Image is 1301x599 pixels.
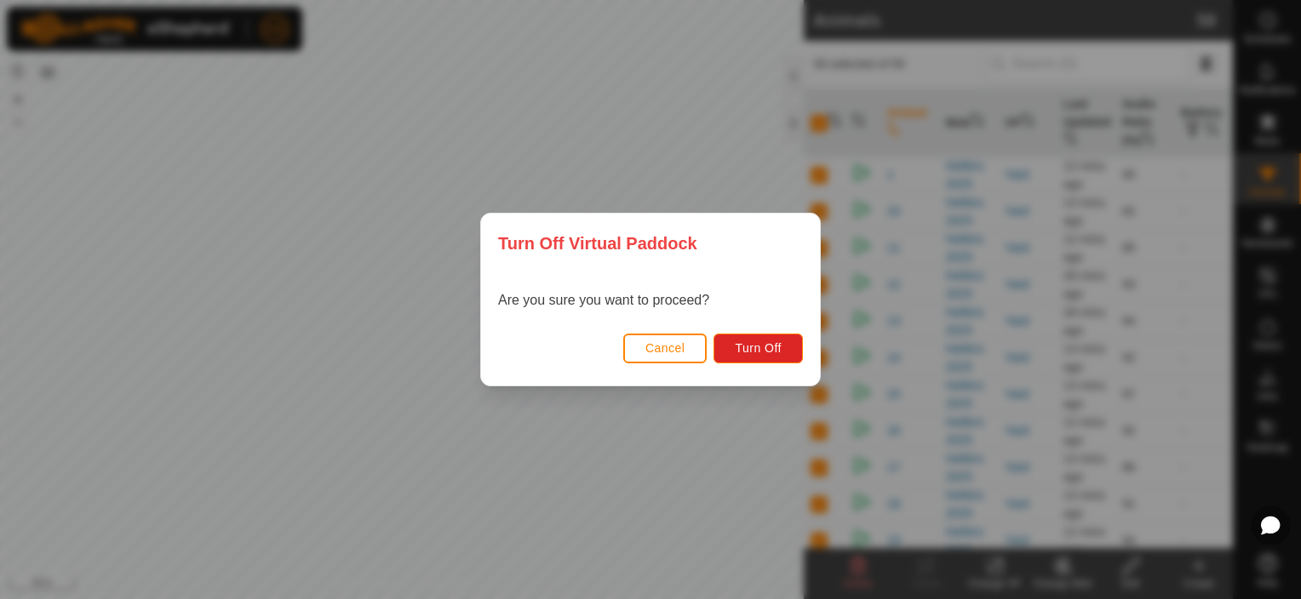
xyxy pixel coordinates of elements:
button: Turn Off [714,334,803,363]
span: Cancel [645,341,685,355]
button: Cancel [623,334,708,363]
span: Turn Off Virtual Paddock [498,231,697,256]
p: Are you sure you want to proceed? [498,290,709,311]
span: Turn Off [735,341,782,355]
